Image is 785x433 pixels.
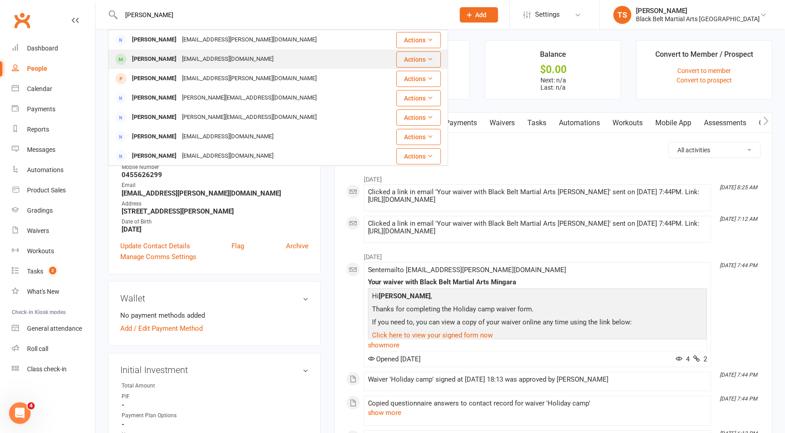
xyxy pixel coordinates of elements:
[122,189,309,197] strong: [EMAIL_ADDRESS][PERSON_NAME][DOMAIN_NAME]
[678,67,731,74] a: Convert to member
[120,365,309,375] h3: Initial Investment
[12,282,95,302] a: What's New
[27,247,54,255] div: Workouts
[656,49,753,65] div: Convert to Member / Prospect
[179,150,276,163] div: [EMAIL_ADDRESS][DOMAIN_NAME]
[372,331,493,339] a: Click here to view your signed form now
[122,401,309,409] strong: -
[129,91,179,105] div: [PERSON_NAME]
[120,310,309,321] li: No payment methods added
[27,325,82,332] div: General attendance
[494,77,613,91] p: Next: n/a Last: n/a
[522,113,553,133] a: Tasks
[122,392,196,401] div: PIF
[346,142,761,156] h3: Activity
[396,90,441,106] button: Actions
[27,166,64,173] div: Automations
[439,113,484,133] a: Payments
[129,53,179,66] div: [PERSON_NAME]
[129,130,179,143] div: [PERSON_NAME]
[12,241,95,261] a: Workouts
[12,221,95,241] a: Waivers
[120,241,190,251] a: Update Contact Details
[368,278,707,286] div: Your waiver with Black Belt Martial Arts Mingara
[460,7,498,23] button: Add
[122,181,309,190] div: Email
[179,53,276,66] div: [EMAIL_ADDRESS][DOMAIN_NAME]
[636,7,760,15] div: [PERSON_NAME]
[27,207,53,214] div: Gradings
[122,218,309,226] div: Date of Birth
[720,262,757,269] i: [DATE] 7:44 PM
[368,188,707,204] div: Clicked a link in email 'Your waiver with Black Belt Martial Arts [PERSON_NAME]' sent on [DATE] 7...
[396,109,441,126] button: Actions
[720,396,757,402] i: [DATE] 7:44 PM
[120,293,309,303] h3: Wallet
[129,150,179,163] div: [PERSON_NAME]
[27,402,35,410] span: 4
[12,359,95,379] a: Class kiosk mode
[27,85,52,92] div: Calendar
[396,32,441,48] button: Actions
[27,45,58,52] div: Dashboard
[649,113,698,133] a: Mobile App
[12,59,95,79] a: People
[379,292,431,300] strong: [PERSON_NAME]
[396,129,441,145] button: Actions
[396,51,441,68] button: Actions
[636,15,760,23] div: Black Belt Martial Arts [GEOGRAPHIC_DATA]
[120,323,203,334] a: Add / Edit Payment Method
[368,400,707,407] div: Copied questionnaire answers to contact record for waiver 'Holiday camp'
[396,71,441,87] button: Actions
[346,247,761,262] li: [DATE]
[368,407,402,418] button: show more
[118,9,448,21] input: Search...
[698,113,753,133] a: Assessments
[368,339,707,351] a: show more
[720,372,757,378] i: [DATE] 7:44 PM
[607,113,649,133] a: Workouts
[368,266,567,274] span: Sent email to [EMAIL_ADDRESS][PERSON_NAME][DOMAIN_NAME]
[129,111,179,124] div: [PERSON_NAME]
[12,140,95,160] a: Messages
[27,65,47,72] div: People
[11,9,33,32] a: Clubworx
[12,201,95,221] a: Gradings
[179,111,319,124] div: [PERSON_NAME][EMAIL_ADDRESS][DOMAIN_NAME]
[27,365,67,373] div: Class check-in
[12,160,95,180] a: Automations
[129,33,179,46] div: [PERSON_NAME]
[396,148,441,164] button: Actions
[27,227,49,234] div: Waivers
[179,130,276,143] div: [EMAIL_ADDRESS][DOMAIN_NAME]
[370,291,705,304] p: Hi ,
[12,339,95,359] a: Roll call
[27,105,55,113] div: Payments
[49,267,56,274] span: 2
[12,99,95,119] a: Payments
[122,207,309,215] strong: [STREET_ADDRESS][PERSON_NAME]
[676,355,690,363] span: 4
[27,126,49,133] div: Reports
[720,184,757,191] i: [DATE] 8:25 AM
[484,113,522,133] a: Waivers
[122,163,309,172] div: Mobile Number
[553,113,607,133] a: Automations
[613,6,631,24] div: TS
[27,288,59,295] div: What's New
[9,402,31,424] iframe: Intercom live chat
[693,355,707,363] span: 2
[122,382,196,390] div: Total Amount
[120,251,196,262] a: Manage Comms Settings
[368,355,421,363] span: Opened [DATE]
[720,216,757,222] i: [DATE] 7:12 AM
[27,345,48,352] div: Roll call
[12,319,95,339] a: General attendance kiosk mode
[27,187,66,194] div: Product Sales
[179,91,319,105] div: [PERSON_NAME][EMAIL_ADDRESS][DOMAIN_NAME]
[494,65,613,74] div: $0.00
[12,261,95,282] a: Tasks 2
[368,220,707,235] div: Clicked a link in email 'Your waiver with Black Belt Martial Arts [PERSON_NAME]' sent on [DATE] 7...
[122,200,309,208] div: Address
[370,304,705,317] p: Thanks for completing the Holiday camp waiver form.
